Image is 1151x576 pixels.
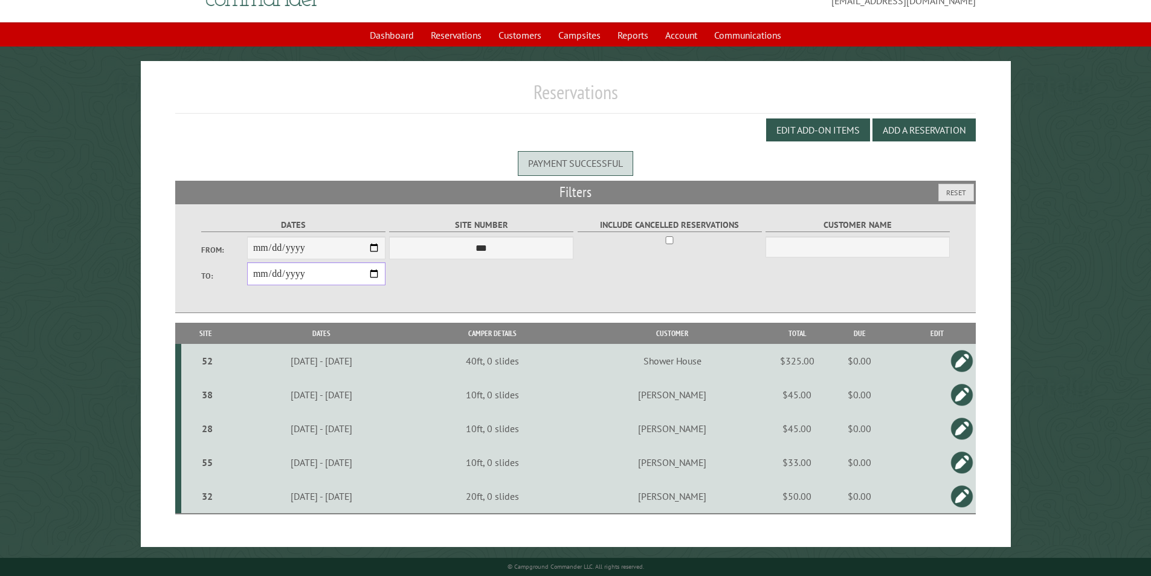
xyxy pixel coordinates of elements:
td: $0.00 [821,445,898,479]
td: [PERSON_NAME] [572,445,773,479]
td: $50.00 [773,479,821,514]
label: Dates [201,218,385,232]
div: [DATE] - [DATE] [232,490,411,502]
th: Dates [230,323,413,344]
div: Payment successful [518,151,633,175]
h1: Reservations [175,80,976,114]
td: $325.00 [773,344,821,378]
small: © Campground Commander LLC. All rights reserved. [508,563,644,571]
th: Due [821,323,898,344]
td: [PERSON_NAME] [572,479,773,514]
label: From: [201,244,247,256]
th: Customer [572,323,773,344]
label: Customer Name [766,218,950,232]
td: $45.00 [773,378,821,412]
div: 52 [186,355,228,367]
div: [DATE] - [DATE] [232,355,411,367]
label: Site Number [389,218,573,232]
a: Account [658,24,704,47]
a: Campsites [551,24,608,47]
td: 40ft, 0 slides [413,344,572,378]
td: [PERSON_NAME] [572,412,773,445]
th: Camper Details [413,323,572,344]
td: [PERSON_NAME] [572,378,773,412]
div: 32 [186,490,228,502]
th: Edit [898,323,976,344]
td: $45.00 [773,412,821,445]
a: Dashboard [363,24,421,47]
div: 28 [186,422,228,435]
td: $0.00 [821,412,898,445]
label: Include Cancelled Reservations [578,218,762,232]
button: Edit Add-on Items [766,118,870,141]
td: Shower House [572,344,773,378]
td: 10ft, 0 slides [413,445,572,479]
td: $0.00 [821,479,898,514]
a: Customers [491,24,549,47]
div: 55 [186,456,228,468]
a: Reports [610,24,656,47]
div: [DATE] - [DATE] [232,456,411,468]
td: 10ft, 0 slides [413,378,572,412]
th: Total [773,323,821,344]
td: $33.00 [773,445,821,479]
td: $0.00 [821,378,898,412]
div: [DATE] - [DATE] [232,422,411,435]
td: 10ft, 0 slides [413,412,572,445]
a: Reservations [424,24,489,47]
label: To: [201,270,247,282]
h2: Filters [175,181,976,204]
div: 38 [186,389,228,401]
th: Site [181,323,230,344]
button: Add a Reservation [872,118,976,141]
td: $0.00 [821,344,898,378]
a: Communications [707,24,788,47]
button: Reset [938,184,974,201]
td: 20ft, 0 slides [413,479,572,514]
div: [DATE] - [DATE] [232,389,411,401]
